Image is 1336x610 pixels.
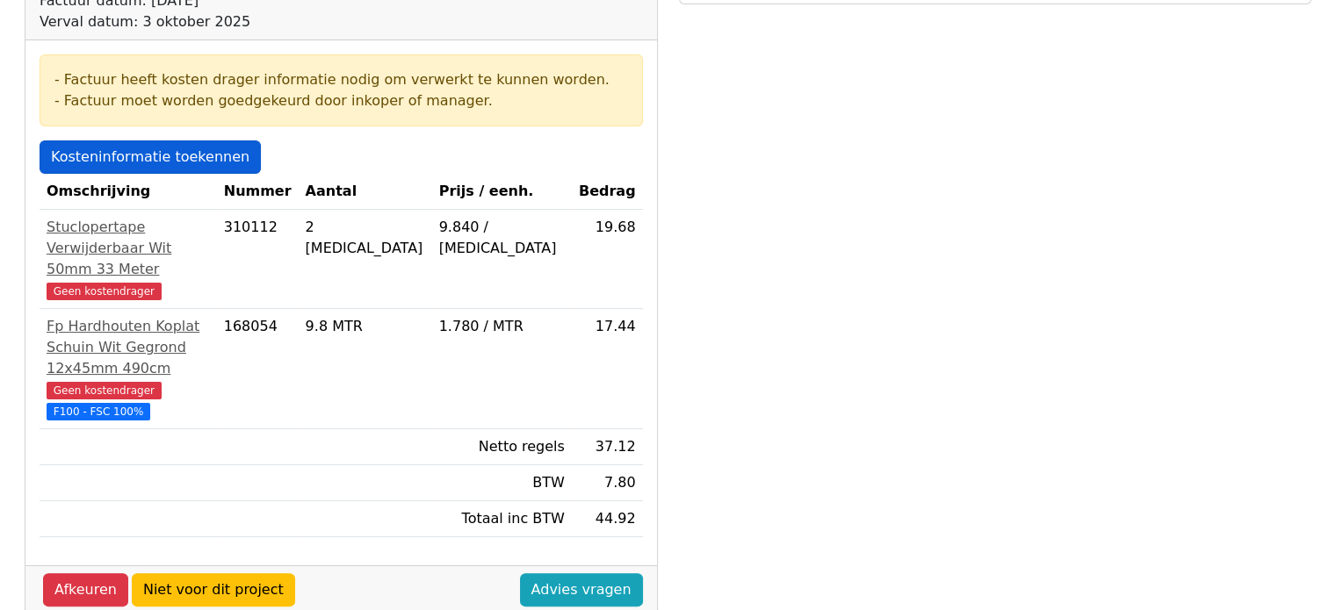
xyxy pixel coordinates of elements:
span: Geen kostendrager [47,382,162,399]
div: 9.8 MTR [306,316,425,337]
a: Stuclopertape Verwijderbaar Wit 50mm 33 MeterGeen kostendrager [47,217,210,301]
td: Netto regels [432,429,572,465]
td: 168054 [217,309,299,429]
td: BTW [432,465,572,501]
span: F100 - FSC 100% [47,403,150,420]
div: Stuclopertape Verwijderbaar Wit 50mm 33 Meter [47,217,210,280]
td: Totaal inc BTW [432,501,572,537]
a: Kosteninformatie toekennen [40,140,261,174]
td: 7.80 [572,465,643,501]
th: Omschrijving [40,174,217,210]
div: 1.780 / MTR [439,316,565,337]
td: 37.12 [572,429,643,465]
div: - Factuur heeft kosten drager informatie nodig om verwerkt te kunnen worden. [54,69,628,90]
th: Aantal [299,174,432,210]
a: Fp Hardhouten Koplat Schuin Wit Gegrond 12x45mm 490cmGeen kostendragerF100 - FSC 100% [47,316,210,421]
td: 310112 [217,210,299,309]
td: 44.92 [572,501,643,537]
div: 2 [MEDICAL_DATA] [306,217,425,259]
div: Fp Hardhouten Koplat Schuin Wit Gegrond 12x45mm 490cm [47,316,210,379]
td: 19.68 [572,210,643,309]
th: Prijs / eenh. [432,174,572,210]
div: Verval datum: 3 oktober 2025 [40,11,551,32]
span: Geen kostendrager [47,283,162,300]
a: Niet voor dit project [132,573,295,606]
a: Advies vragen [520,573,643,606]
th: Bedrag [572,174,643,210]
th: Nummer [217,174,299,210]
div: - Factuur moet worden goedgekeurd door inkoper of manager. [54,90,628,111]
a: Afkeuren [43,573,128,606]
td: 17.44 [572,309,643,429]
div: 9.840 / [MEDICAL_DATA] [439,217,565,259]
